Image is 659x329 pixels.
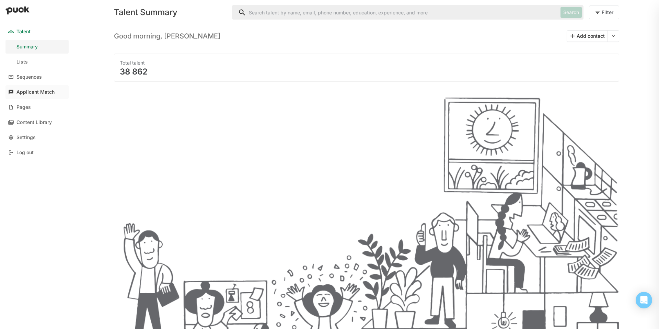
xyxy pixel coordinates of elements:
[16,44,38,50] div: Summary
[16,104,31,110] div: Pages
[232,5,558,19] input: Search
[5,100,69,114] a: Pages
[5,85,69,99] a: Applicant Match
[16,89,55,95] div: Applicant Match
[16,120,52,125] div: Content Library
[5,115,69,129] a: Content Library
[120,68,613,76] div: 38 862
[16,29,31,35] div: Talent
[567,31,608,42] button: Add contact
[5,40,69,54] a: Summary
[5,25,69,38] a: Talent
[5,70,69,84] a: Sequences
[114,32,220,40] h3: Good morning, [PERSON_NAME]
[16,150,34,156] div: Log out
[589,5,619,19] button: Filter
[636,292,652,308] div: Open Intercom Messenger
[114,8,227,16] div: Talent Summary
[5,55,69,69] a: Lists
[120,59,613,66] div: Total talent
[5,131,69,144] a: Settings
[16,59,28,65] div: Lists
[16,74,42,80] div: Sequences
[16,135,36,140] div: Settings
